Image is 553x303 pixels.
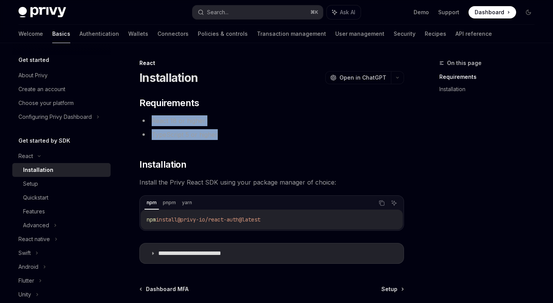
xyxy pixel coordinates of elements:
[18,290,31,299] div: Unity
[18,55,49,65] h5: Get started
[18,71,48,80] div: About Privy
[139,129,404,140] li: TypeScript 5 or higher
[439,83,541,95] a: Installation
[394,25,416,43] a: Security
[157,25,189,43] a: Connectors
[469,6,516,18] a: Dashboard
[12,96,111,110] a: Choose your platform
[146,285,189,293] span: Dashboard MFA
[12,68,111,82] a: About Privy
[18,85,65,94] div: Create an account
[310,9,318,15] span: ⌘ K
[52,25,70,43] a: Basics
[18,248,31,258] div: Swift
[139,115,404,126] li: React 18 or higher
[335,25,384,43] a: User management
[192,5,323,19] button: Search...⌘K
[18,112,92,122] div: Configuring Privy Dashboard
[207,8,228,17] div: Search...
[340,8,355,16] span: Ask AI
[139,177,404,188] span: Install the Privy React SDK using your package manager of choice:
[147,216,156,223] span: npm
[327,5,361,19] button: Ask AI
[12,177,111,191] a: Setup
[139,158,186,171] span: Installation
[381,285,397,293] span: Setup
[339,74,386,82] span: Open in ChatGPT
[23,193,48,202] div: Quickstart
[438,8,459,16] a: Support
[18,25,43,43] a: Welcome
[12,191,111,205] a: Quickstart
[18,151,33,161] div: React
[161,198,178,207] div: pnpm
[23,179,38,188] div: Setup
[455,25,492,43] a: API reference
[198,25,248,43] a: Policies & controls
[18,136,70,145] h5: Get started by SDK
[414,8,429,16] a: Demo
[12,163,111,177] a: Installation
[389,198,399,208] button: Ask AI
[144,198,159,207] div: npm
[23,207,45,216] div: Features
[23,165,53,175] div: Installation
[180,198,194,207] div: yarn
[79,25,119,43] a: Authentication
[139,71,198,85] h1: Installation
[377,198,387,208] button: Copy the contents from the code block
[140,285,189,293] a: Dashboard MFA
[522,6,535,18] button: Toggle dark mode
[475,8,504,16] span: Dashboard
[18,98,74,108] div: Choose your platform
[128,25,148,43] a: Wallets
[12,82,111,96] a: Create an account
[18,7,66,18] img: dark logo
[325,71,391,84] button: Open in ChatGPT
[18,235,50,244] div: React native
[156,216,177,223] span: install
[425,25,446,43] a: Recipes
[439,71,541,83] a: Requirements
[139,97,199,109] span: Requirements
[139,59,404,67] div: React
[18,276,34,285] div: Flutter
[447,58,482,68] span: On this page
[23,221,49,230] div: Advanced
[18,262,38,271] div: Android
[12,205,111,218] a: Features
[257,25,326,43] a: Transaction management
[177,216,260,223] span: @privy-io/react-auth@latest
[381,285,403,293] a: Setup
